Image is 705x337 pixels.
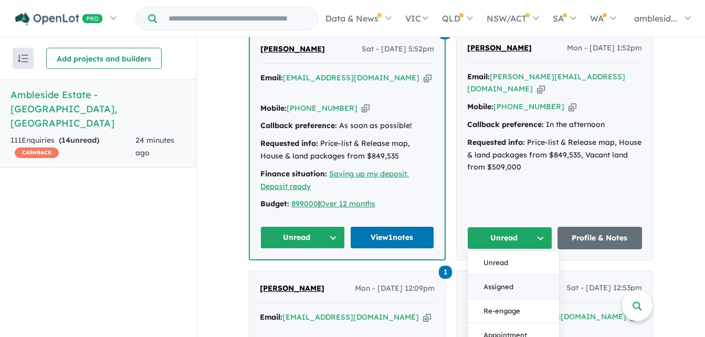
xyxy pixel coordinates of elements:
div: 111 Enquir ies [10,134,135,160]
button: Assigned [468,275,559,299]
strong: Email: [467,72,490,81]
a: [PERSON_NAME] [260,43,325,56]
span: 1 [439,266,452,279]
button: Add projects and builders [46,48,162,69]
img: Openlot PRO Logo White [15,13,103,26]
button: Copy [537,83,545,94]
a: [PERSON_NAME] [260,282,324,295]
a: Saving up my deposit, Deposit ready [260,169,409,191]
button: Copy [569,101,576,112]
a: [PERSON_NAME][EMAIL_ADDRESS][DOMAIN_NAME] [467,72,625,94]
div: Price-list & Release map, House & land packages from $849,535, Vacant land from $509,000 [467,136,642,174]
a: [PHONE_NUMBER] [493,102,564,111]
button: Copy [423,312,431,323]
div: Price-list & Release map, House & land packages from $849,535 [260,138,434,163]
img: sort.svg [18,55,28,62]
span: 14 [61,135,70,145]
a: Over 12 months [320,199,375,208]
strong: Callback preference: [260,121,337,130]
span: [PERSON_NAME] [260,44,325,54]
span: Sat - [DATE] 12:53pm [566,282,642,294]
button: Unread [468,251,559,275]
strong: Email: [260,73,283,82]
span: [PERSON_NAME] [260,283,324,293]
button: Copy [362,103,370,114]
button: Unread [260,226,345,249]
span: Mon - [DATE] 12:09pm [355,282,435,295]
strong: Mobile: [467,102,493,111]
a: [EMAIL_ADDRESS][DOMAIN_NAME] [282,312,419,322]
a: 1 [439,265,452,279]
span: amblesid... [634,13,677,24]
span: [PERSON_NAME] [467,43,532,52]
strong: ( unread) [59,135,99,145]
strong: Requested info: [467,138,525,147]
strong: Email: [260,312,282,322]
input: Try estate name, suburb, builder or developer [159,7,315,30]
h5: Ambleside Estate - [GEOGRAPHIC_DATA] , [GEOGRAPHIC_DATA] [10,88,186,130]
strong: Mobile: [260,103,287,113]
div: As soon as possible! [260,120,434,132]
a: [PHONE_NUMBER] [287,103,357,113]
button: Re-engage [468,299,559,323]
span: Sat - [DATE] 5:52pm [362,43,434,56]
span: Mon - [DATE] 1:52pm [567,42,642,55]
a: 899000 [291,199,318,208]
span: CASHBACK [15,148,59,158]
strong: Requested info: [260,139,318,148]
button: Copy [424,72,432,83]
strong: Finance situation: [260,169,327,178]
button: Unread [467,227,552,249]
span: 24 minutes ago [135,135,174,157]
a: Profile & Notes [557,227,643,249]
strong: Callback preference: [467,120,544,129]
a: View1notes [350,226,435,249]
strong: Budget: [260,199,289,208]
div: In the afternoon [467,119,642,131]
a: [PERSON_NAME] [467,42,532,55]
div: | [260,198,434,210]
a: [EMAIL_ADDRESS][DOMAIN_NAME] [283,73,419,82]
